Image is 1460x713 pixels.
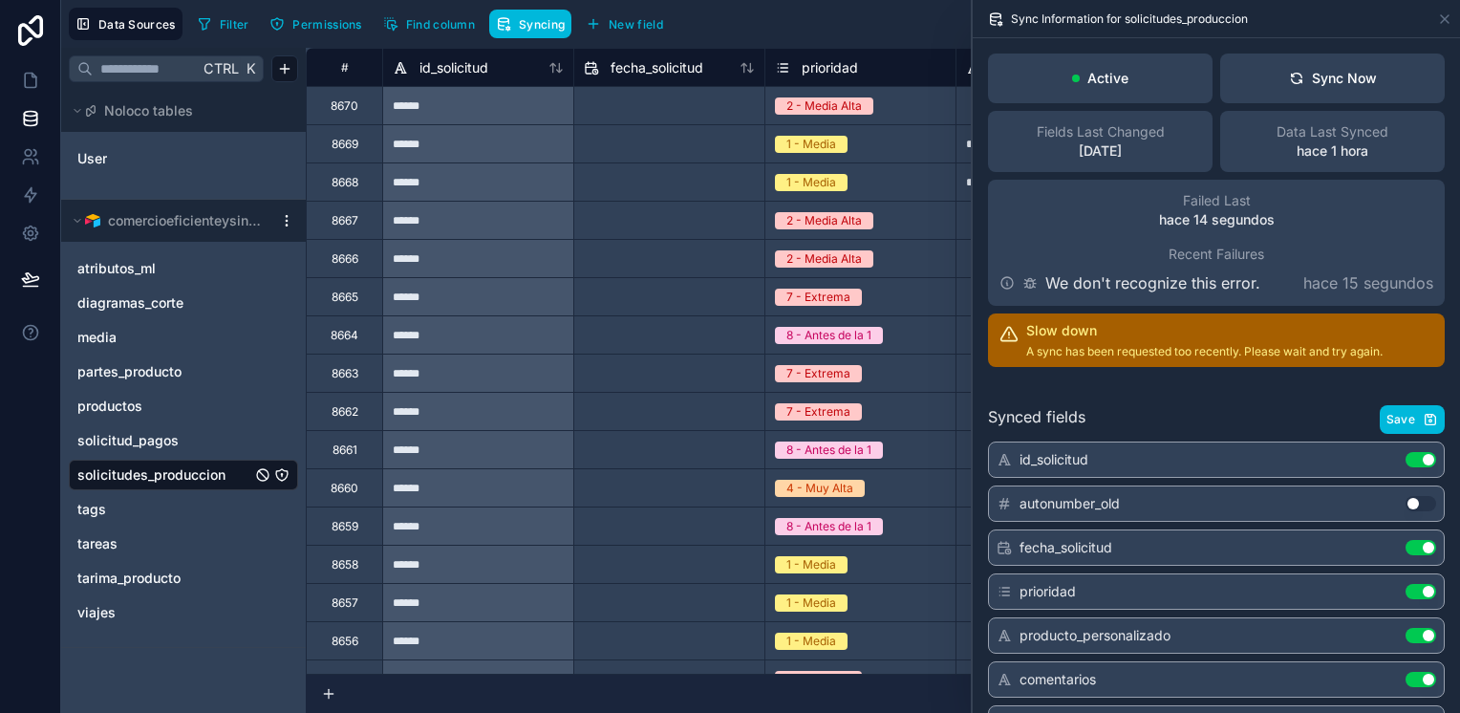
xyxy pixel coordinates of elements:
h2: Slow down [1026,321,1383,340]
p: [DATE] [1079,141,1122,161]
div: viajes [69,597,298,628]
div: 7 - Extrema [786,671,850,688]
span: Fields Last Changed [1037,122,1165,141]
div: 1 - Media [786,594,836,612]
span: Find column [406,17,475,32]
div: media [69,322,298,353]
a: User [77,149,232,168]
p: hace 15 segundos [1303,271,1433,294]
p: We don't recognize this error. [1045,271,1260,294]
div: 8666 [332,251,358,267]
div: 2 - Media Alta [786,97,862,115]
span: New field [609,17,663,32]
div: Sync Now [1289,69,1377,88]
div: 1 - Media [786,633,836,650]
span: comercioeficienteysingular [108,211,263,230]
div: 8 - Antes de la 1 [786,327,871,344]
span: tarima_producto [77,569,181,588]
div: 2 - Media Alta [786,250,862,268]
a: tarima_producto [77,569,251,588]
span: Ctrl [202,56,241,80]
span: producto_personalizado [1020,626,1170,645]
span: tags [77,500,106,519]
span: fecha_solicitud [611,58,703,77]
span: Save [1386,412,1415,427]
span: Synced fields [988,405,1085,434]
a: solicitud_pagos [77,431,251,450]
div: 8669 [332,137,358,152]
div: atributos_ml [69,253,298,284]
div: 1 - Media [786,174,836,191]
div: 8661 [333,443,357,458]
div: 7 - Extrema [786,289,850,306]
span: Permissions [292,17,361,32]
span: viajes [77,603,116,622]
div: 8657 [332,595,358,611]
div: 8658 [332,557,358,573]
span: autonumber_old [1020,494,1120,513]
div: 8655 [332,672,358,687]
button: Find column [376,10,482,38]
div: solicitudes_produccion [69,460,298,490]
span: prioridad [1020,582,1076,601]
span: Filter [220,17,249,32]
span: K [244,62,257,76]
a: atributos_ml [77,259,251,278]
div: 8665 [332,290,358,305]
button: Permissions [263,10,368,38]
div: productos [69,391,298,421]
span: id_solicitud [419,58,488,77]
span: Sync Information for solicitudes_produccion [1011,11,1248,27]
span: comentarios [1020,670,1096,689]
p: A sync has been requested too recently. Please wait and try again. [1026,344,1383,359]
button: Filter [190,10,256,38]
div: 8662 [332,404,358,420]
span: prioridad [802,58,858,77]
span: id_solicitud [1020,450,1088,469]
a: productos [77,397,251,416]
a: tags [77,500,251,519]
a: Permissions [263,10,376,38]
div: User [69,143,298,174]
p: Active [1087,69,1128,88]
a: diagramas_corte [77,293,251,313]
div: 4 - Muy Alta [786,480,853,497]
span: fecha_solicitud [1020,538,1112,557]
span: solicitudes_produccion [77,465,225,485]
span: productos [77,397,142,416]
div: 8667 [332,213,358,228]
div: 8 - Antes de la 1 [786,518,871,535]
a: partes_producto [77,362,251,381]
a: Syncing [489,10,579,38]
span: Syncing [519,17,565,32]
a: tareas [77,534,251,553]
div: diagramas_corte [69,288,298,318]
div: 8660 [331,481,358,496]
div: tarima_producto [69,563,298,594]
span: Recent Failures [1169,245,1264,264]
a: media [77,328,251,347]
div: 8659 [332,519,358,534]
div: 1 - Media [786,556,836,573]
button: Noloco tables [69,97,287,124]
span: Data Sources [98,17,176,32]
span: tareas [77,534,118,553]
div: # [321,60,368,75]
span: atributos_ml [77,259,156,278]
a: solicitudes_produccion [77,465,251,485]
div: 8668 [332,175,358,190]
img: Airtable Logo [85,213,100,228]
button: Save [1380,405,1445,434]
button: New field [579,10,670,38]
span: Failed Last [1183,191,1251,210]
button: Data Sources [69,8,182,40]
div: tags [69,494,298,525]
span: diagramas_corte [77,293,183,313]
div: 1 - Media [786,136,836,153]
a: viajes [77,603,251,622]
span: Data Last Synced [1277,122,1388,141]
button: Sync Now [1220,54,1445,103]
div: partes_producto [69,356,298,387]
p: hace 1 hora [1297,141,1368,161]
div: solicitud_pagos [69,425,298,456]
